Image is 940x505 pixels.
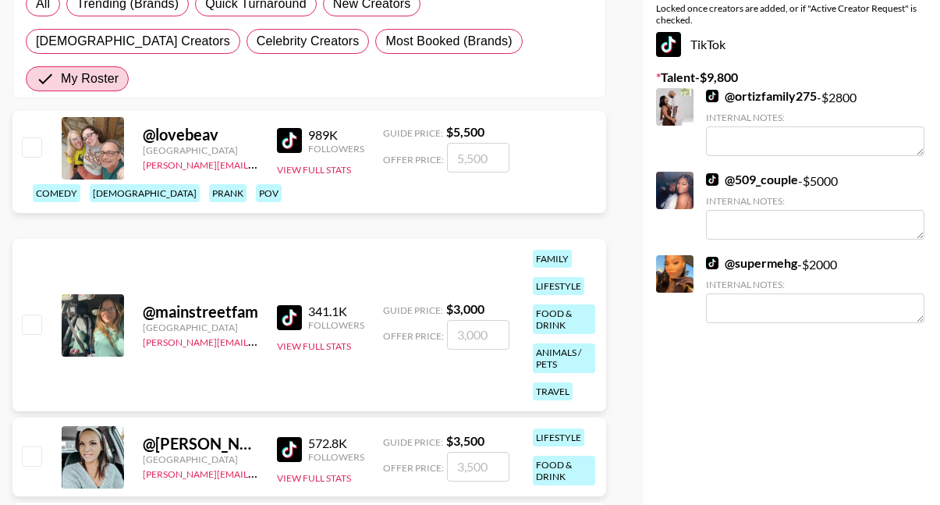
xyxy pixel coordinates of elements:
span: Most Booked (Brands) [385,32,512,51]
a: [PERSON_NAME][EMAIL_ADDRESS][DOMAIN_NAME] [143,156,374,171]
a: @supermehg [706,255,797,271]
div: Followers [308,143,364,155]
div: [GEOGRAPHIC_DATA] [143,453,258,465]
div: @ mainstreetfam [143,302,258,322]
span: [DEMOGRAPHIC_DATA] Creators [36,32,230,51]
div: prank [209,184,247,202]
button: View Full Stats [277,340,351,352]
div: lifestyle [533,429,584,446]
strong: $ 3,000 [446,301,484,316]
div: - $ 5000 [706,172,924,240]
div: food & drink [533,304,595,334]
div: 572.8K [308,436,364,451]
img: TikTok [277,128,302,153]
input: 5,500 [447,143,509,172]
div: @ lovebeav [143,125,258,144]
span: Offer Price: [383,154,444,165]
span: My Roster [61,69,119,88]
div: TikTok [656,32,928,57]
img: TikTok [277,305,302,330]
label: Talent - $ 9,800 [656,69,928,85]
span: Offer Price: [383,462,444,474]
div: 341.1K [308,304,364,319]
img: TikTok [706,257,718,269]
img: TikTok [706,173,718,186]
div: travel [533,382,573,400]
div: [DEMOGRAPHIC_DATA] [90,184,200,202]
input: 3,000 [447,320,509,350]
input: 3,500 [447,452,509,482]
span: Guide Price: [383,127,443,139]
div: Internal Notes: [706,112,924,123]
div: Followers [308,451,364,463]
div: family [533,250,572,268]
div: Internal Notes: [706,279,924,290]
div: - $ 2000 [706,255,924,323]
div: Locked once creators are added, or if "Active Creator Request" is checked. [656,2,928,26]
a: @ortizfamily275 [706,88,817,104]
span: Celebrity Creators [257,32,360,51]
img: TikTok [277,437,302,462]
div: @ [PERSON_NAME].ohno [143,434,258,453]
div: [GEOGRAPHIC_DATA] [143,144,258,156]
div: food & drink [533,456,595,485]
span: Guide Price: [383,436,443,448]
button: View Full Stats [277,472,351,484]
span: Guide Price: [383,304,443,316]
strong: $ 3,500 [446,433,484,448]
a: @509_couple [706,172,798,187]
span: Offer Price: [383,330,444,342]
div: - $ 2800 [706,88,924,156]
a: [PERSON_NAME][EMAIL_ADDRESS][DOMAIN_NAME] [143,465,374,480]
div: animals / pets [533,343,595,373]
div: 989K [308,127,364,143]
div: Followers [308,319,364,331]
div: Internal Notes: [706,195,924,207]
div: comedy [33,184,80,202]
a: [PERSON_NAME][EMAIL_ADDRESS][DOMAIN_NAME] [143,333,374,348]
img: TikTok [706,90,718,102]
div: lifestyle [533,277,584,295]
div: [GEOGRAPHIC_DATA] [143,322,258,333]
div: pov [256,184,282,202]
button: View Full Stats [277,164,351,176]
strong: $ 5,500 [446,124,484,139]
img: TikTok [656,32,681,57]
